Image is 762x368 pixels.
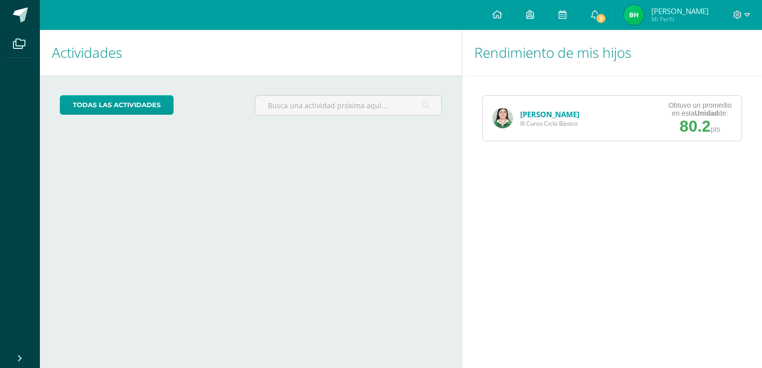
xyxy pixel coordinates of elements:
span: Mi Perfil [651,15,709,23]
img: 672ddbcf87f0dfd374e711c7fd2bd2c8.png [493,108,513,128]
span: 2 [595,13,606,24]
span: pts [711,125,720,133]
a: todas las Actividades [60,95,174,115]
span: III Curso Ciclo Básico [520,119,579,128]
h1: Actividades [52,30,450,75]
span: 80.2 [680,117,711,135]
a: [PERSON_NAME] [520,109,579,119]
span: [PERSON_NAME] [651,6,709,16]
strong: Unidad [695,109,718,117]
input: Busca una actividad próxima aquí... [255,96,441,115]
h1: Rendimiento de mis hijos [474,30,750,75]
img: 7e8f4bfdf5fac32941a4a2fa2799f9b6.png [624,5,644,25]
div: Obtuvo un promedio en esta de: [668,101,732,117]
